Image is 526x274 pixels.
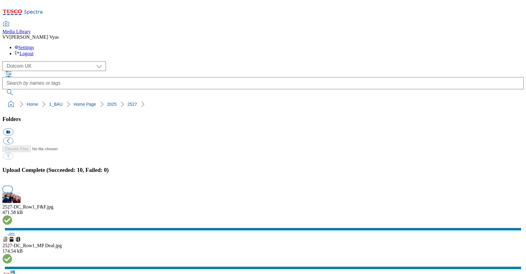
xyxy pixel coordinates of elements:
[9,34,59,40] span: [PERSON_NAME] Vyas
[2,232,21,242] img: preview
[2,193,21,203] img: preview
[2,204,524,210] div: 2527-DC_Row1_F&F.jpg
[2,29,31,34] span: Media Library
[2,34,9,40] span: VV
[15,51,33,56] a: Logout
[2,98,524,110] nav: breadcrumb
[74,102,96,107] a: Home Page
[2,22,31,34] a: Media Library
[2,77,524,89] input: Search by names or tags
[2,210,524,215] div: 471.58 kB
[27,102,38,107] a: Home
[128,102,137,107] a: 2527
[2,248,524,254] div: 174.54 kB
[15,45,34,50] a: Settings
[2,243,524,248] div: 2527-DC_Row1_MP Deal.jpg
[2,167,524,173] h3: Upload Complete (Succeeded: 10, Failed: 0)
[107,102,117,107] a: 2025
[49,102,62,107] a: 1_BAU
[2,116,524,123] h3: Folders
[6,99,16,109] a: home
